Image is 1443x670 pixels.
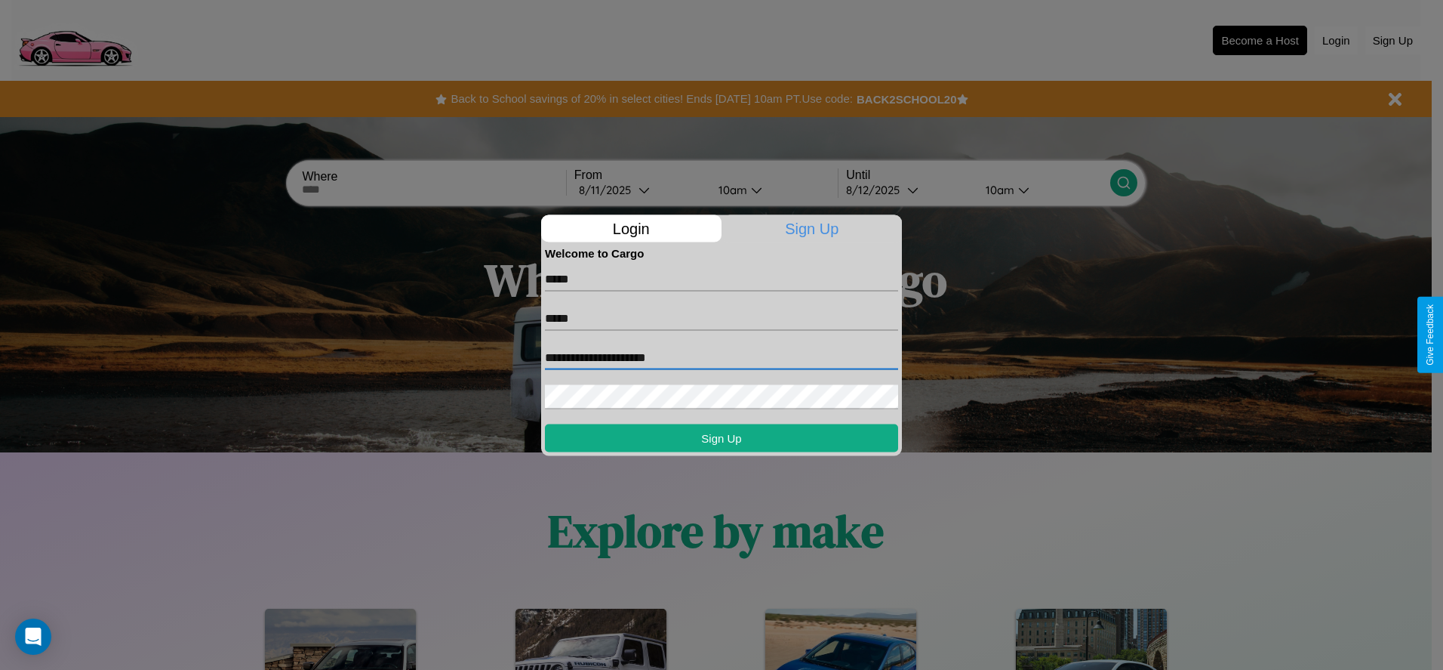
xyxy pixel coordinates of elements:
[1425,304,1435,366] div: Give Feedback
[541,215,721,242] p: Login
[722,215,903,242] p: Sign Up
[15,619,51,655] div: Open Intercom Messenger
[545,246,898,259] h4: Welcome to Cargo
[545,424,898,452] button: Sign Up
